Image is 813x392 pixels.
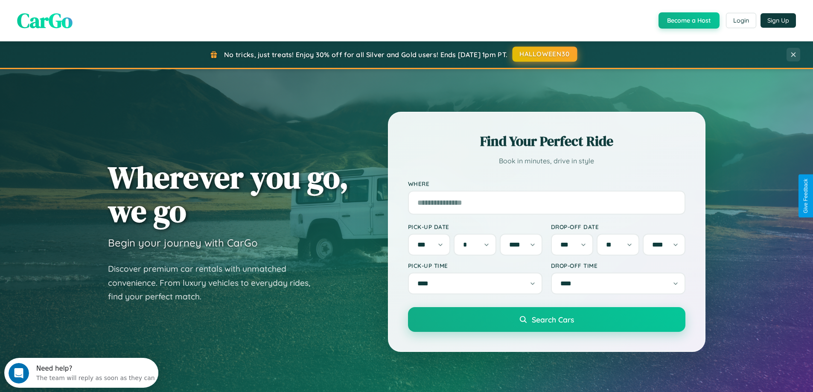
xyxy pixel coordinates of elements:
[408,223,542,230] label: Pick-up Date
[32,7,151,14] div: Need help?
[408,180,685,187] label: Where
[551,223,685,230] label: Drop-off Date
[659,12,720,29] button: Become a Host
[224,50,507,59] span: No tricks, just treats! Enjoy 30% off for all Silver and Gold users! Ends [DATE] 1pm PT.
[108,262,321,304] p: Discover premium car rentals with unmatched convenience. From luxury vehicles to everyday rides, ...
[108,236,258,249] h3: Begin your journey with CarGo
[408,155,685,167] p: Book in minutes, drive in style
[726,13,756,28] button: Login
[4,358,158,388] iframe: Intercom live chat discovery launcher
[803,179,809,213] div: Give Feedback
[32,14,151,23] div: The team will reply as soon as they can
[9,363,29,383] iframe: Intercom live chat
[408,262,542,269] label: Pick-up Time
[108,160,349,228] h1: Wherever you go, we go
[532,315,574,324] span: Search Cars
[408,132,685,151] h2: Find Your Perfect Ride
[17,6,73,35] span: CarGo
[3,3,159,27] div: Open Intercom Messenger
[761,13,796,28] button: Sign Up
[408,307,685,332] button: Search Cars
[513,46,577,62] button: HALLOWEEN30
[551,262,685,269] label: Drop-off Time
